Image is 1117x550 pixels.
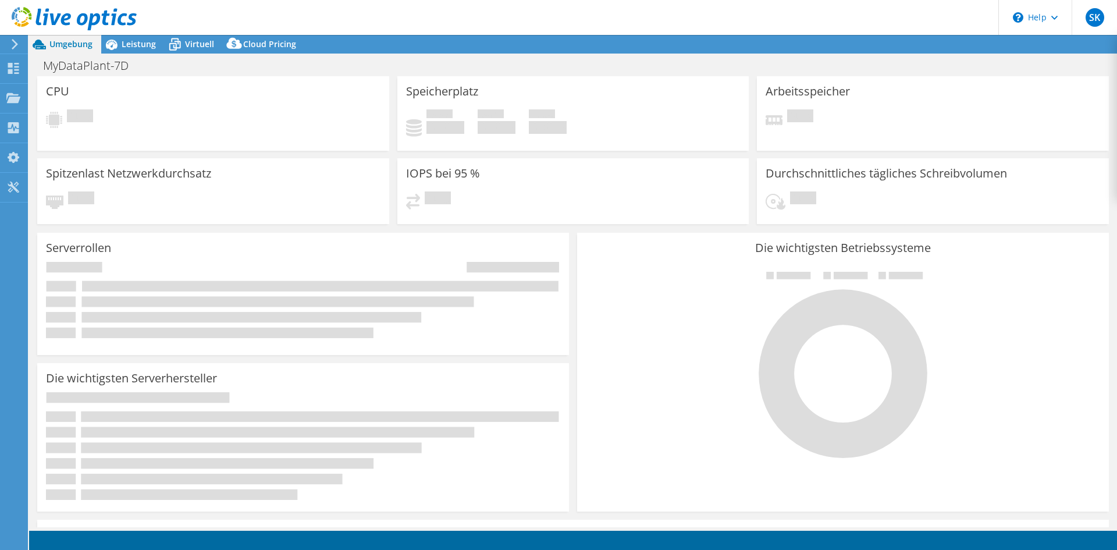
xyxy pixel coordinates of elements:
[529,109,555,121] span: Insgesamt
[68,191,94,207] span: Ausstehend
[586,242,1100,254] h3: Die wichtigsten Betriebssysteme
[1013,12,1023,23] svg: \n
[46,242,111,254] h3: Serverrollen
[426,109,453,121] span: Belegt
[185,38,214,49] span: Virtuell
[243,38,296,49] span: Cloud Pricing
[787,109,813,125] span: Ausstehend
[426,121,464,134] h4: 0 GiB
[67,109,93,125] span: Ausstehend
[478,121,515,134] h4: 0 GiB
[49,38,93,49] span: Umgebung
[425,191,451,207] span: Ausstehend
[1086,8,1104,27] span: SK
[766,167,1007,180] h3: Durchschnittliches tägliches Schreibvolumen
[46,372,217,385] h3: Die wichtigsten Serverhersteller
[46,85,69,98] h3: CPU
[790,191,816,207] span: Ausstehend
[529,121,567,134] h4: 0 GiB
[122,38,156,49] span: Leistung
[46,167,211,180] h3: Spitzenlast Netzwerkdurchsatz
[38,59,147,72] h1: MyDataPlant-7D
[406,85,478,98] h3: Speicherplatz
[406,167,480,180] h3: IOPS bei 95 %
[478,109,504,121] span: Verfügbar
[766,85,850,98] h3: Arbeitsspeicher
